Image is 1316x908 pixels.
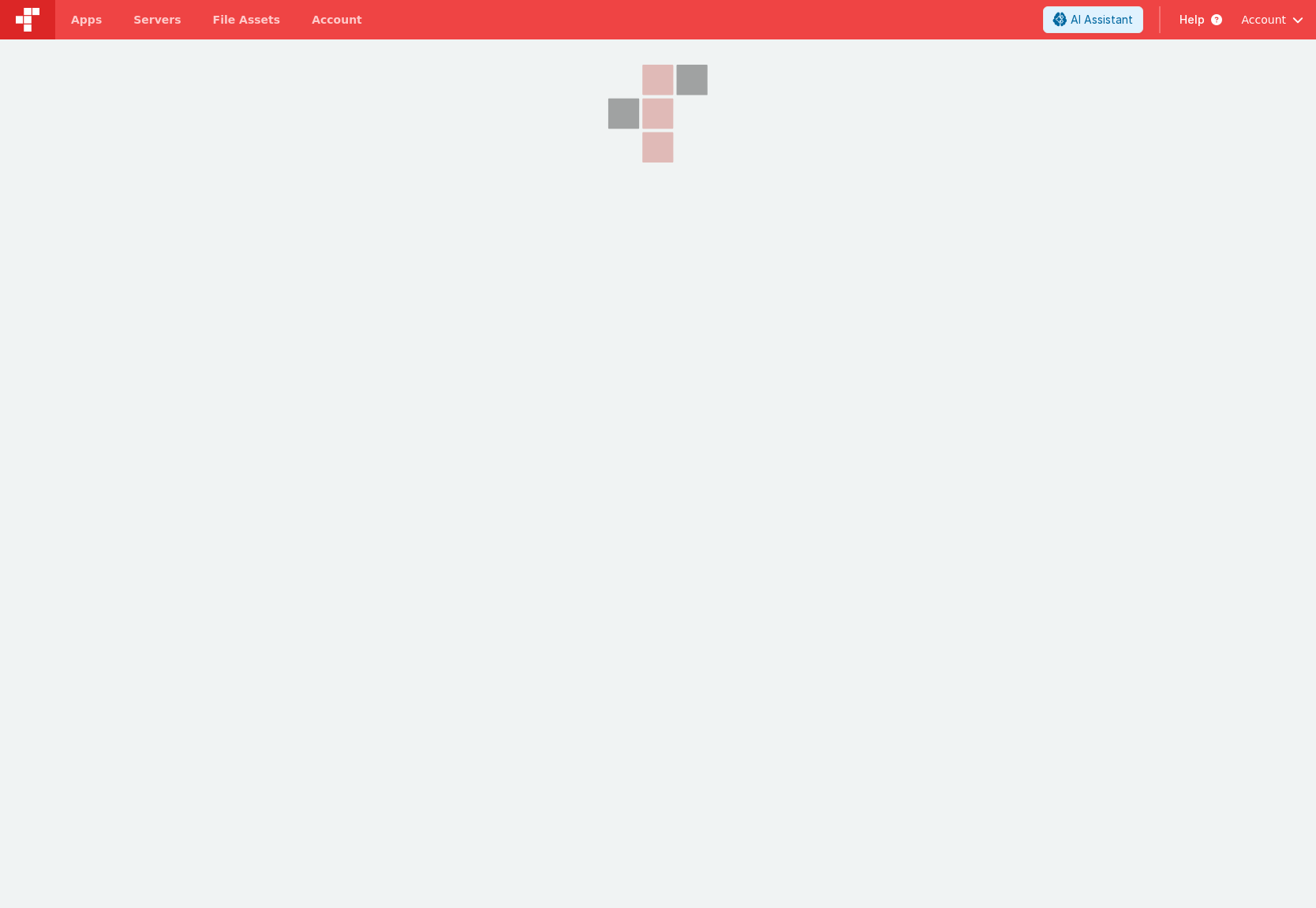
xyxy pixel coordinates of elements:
span: Account [1241,12,1286,28]
span: Apps [71,12,102,28]
span: Help [1180,12,1205,28]
span: AI Assistant [1071,12,1133,28]
span: Servers [133,12,181,28]
button: Account [1241,12,1303,28]
button: AI Assistant [1043,6,1143,33]
span: File Assets [213,12,281,28]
